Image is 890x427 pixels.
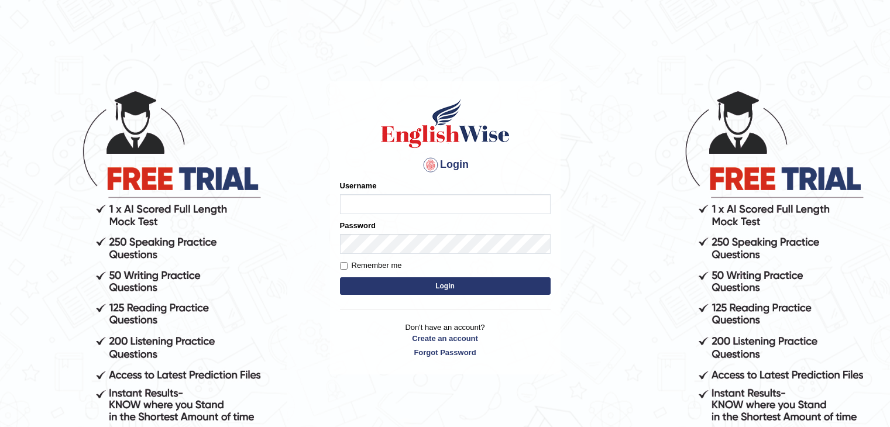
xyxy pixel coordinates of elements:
img: Logo of English Wise sign in for intelligent practice with AI [379,97,512,150]
p: Don't have an account? [340,322,551,358]
label: Password [340,220,376,231]
a: Forgot Password [340,347,551,358]
label: Username [340,180,377,191]
label: Remember me [340,260,402,271]
button: Login [340,277,551,295]
input: Remember me [340,262,348,270]
h4: Login [340,156,551,174]
a: Create an account [340,333,551,344]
